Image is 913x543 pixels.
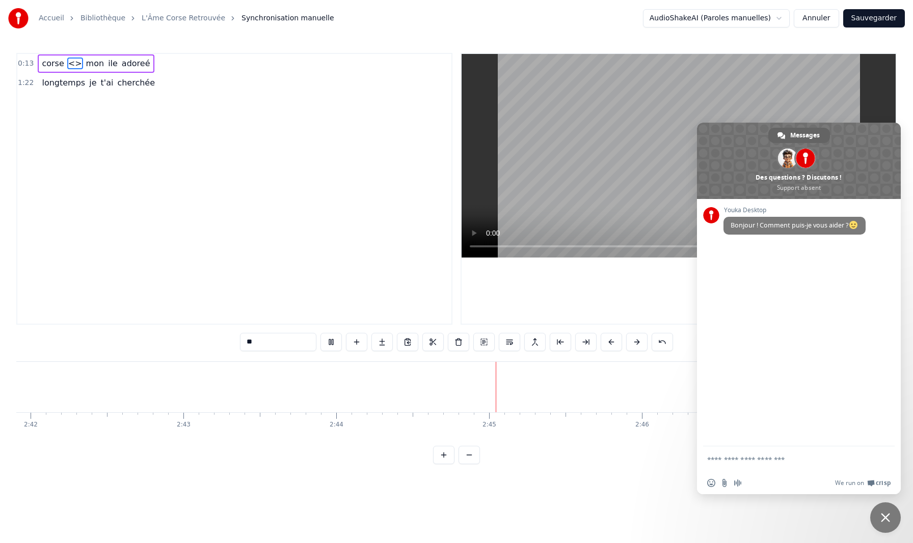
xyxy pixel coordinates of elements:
[835,479,891,487] a: We run onCrisp
[88,77,97,89] span: je
[177,421,191,429] div: 2:43
[635,421,649,429] div: 2:46
[330,421,343,429] div: 2:44
[768,128,830,143] div: Messages
[794,9,839,27] button: Annuler
[835,479,864,487] span: We run on
[876,479,891,487] span: Crisp
[67,58,83,69] span: <>
[707,479,715,487] span: Insérer un emoji
[116,77,156,89] span: cherchée
[18,59,34,69] span: 0:13
[80,13,125,23] a: Bibliothèque
[107,58,119,69] span: ile
[18,78,34,88] span: 1:22
[482,421,496,429] div: 2:45
[241,13,334,23] span: Synchronisation manuelle
[734,479,742,487] span: Message audio
[39,13,64,23] a: Accueil
[731,221,858,230] span: Bonjour ! Comment puis-je vous aider ?
[121,58,151,69] span: adoreé
[790,128,820,143] span: Messages
[870,502,901,533] div: Fermer le chat
[41,58,65,69] span: corse
[8,8,29,28] img: youka
[39,13,334,23] nav: breadcrumb
[99,77,114,89] span: t'ai
[707,455,868,464] textarea: Entrez votre message...
[723,207,866,214] span: Youka Desktop
[41,77,86,89] span: longtemps
[843,9,905,27] button: Sauvegarder
[142,13,225,23] a: L'Âme Corse Retrouvée
[720,479,729,487] span: Envoyer un fichier
[24,421,38,429] div: 2:42
[85,58,105,69] span: mon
